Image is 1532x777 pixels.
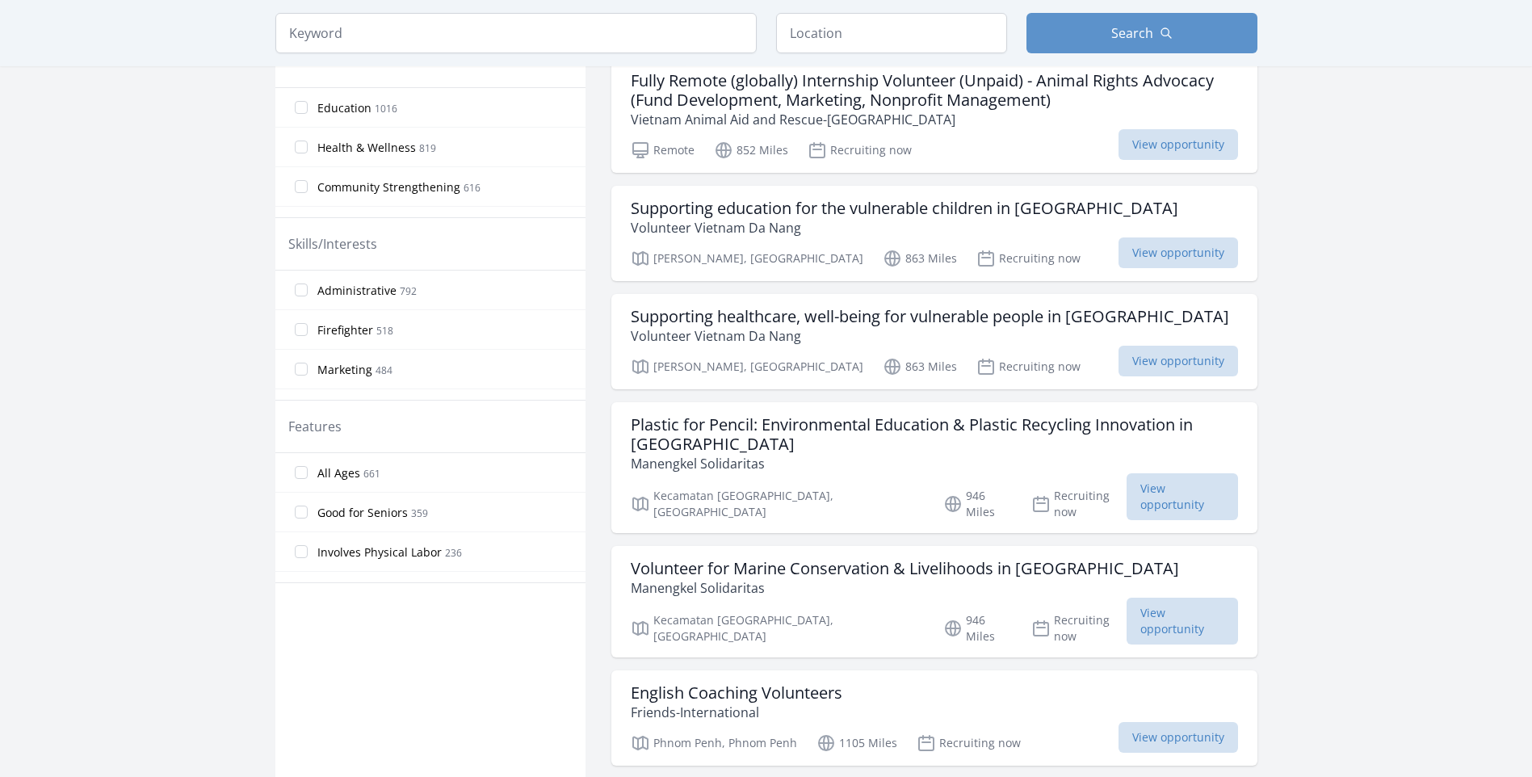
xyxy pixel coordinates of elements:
[295,363,308,376] input: Marketing 484
[317,283,397,299] span: Administrative
[631,559,1179,578] h3: Volunteer for Marine Conservation & Livelihoods in [GEOGRAPHIC_DATA]
[714,141,788,160] p: 852 Miles
[631,110,1238,129] p: Vietnam Animal Aid and Rescue-[GEOGRAPHIC_DATA]
[317,100,371,116] span: Education
[295,283,308,296] input: Administrative 792
[317,362,372,378] span: Marketing
[943,488,1012,520] p: 946 Miles
[295,466,308,479] input: All Ages 661
[275,13,757,53] input: Keyword
[317,322,373,338] span: Firefighter
[1119,722,1238,753] span: View opportunity
[363,467,380,481] span: 661
[400,284,417,298] span: 792
[317,179,460,195] span: Community Strengthening
[631,454,1238,473] p: Manengkel Solidaritas
[317,140,416,156] span: Health & Wellness
[976,249,1081,268] p: Recruiting now
[419,141,436,155] span: 819
[808,141,912,160] p: Recruiting now
[611,546,1257,657] a: Volunteer for Marine Conservation & Livelihoods in [GEOGRAPHIC_DATA] Manengkel Solidaritas Kecama...
[631,488,925,520] p: Kecamatan [GEOGRAPHIC_DATA], [GEOGRAPHIC_DATA]
[376,363,392,377] span: 484
[317,505,408,521] span: Good for Seniors
[631,326,1229,346] p: Volunteer Vietnam Da Nang
[1127,598,1237,645] span: View opportunity
[375,102,397,115] span: 1016
[631,415,1238,454] h3: Plastic for Pencil: Environmental Education & Plastic Recycling Innovation in [GEOGRAPHIC_DATA]
[631,612,925,645] p: Kecamatan [GEOGRAPHIC_DATA], [GEOGRAPHIC_DATA]
[631,357,863,376] p: [PERSON_NAME], [GEOGRAPHIC_DATA]
[317,544,442,561] span: Involves Physical Labor
[631,683,842,703] h3: English Coaching Volunteers
[288,417,342,436] legend: Features
[611,670,1257,766] a: English Coaching Volunteers Friends-International Phnom Penh, Phnom Penh 1105 Miles Recruiting no...
[1026,13,1257,53] button: Search
[1127,473,1237,520] span: View opportunity
[631,578,1179,598] p: Manengkel Solidaritas
[1111,23,1153,43] span: Search
[317,465,360,481] span: All Ages
[295,101,308,114] input: Education 1016
[611,402,1257,533] a: Plastic for Pencil: Environmental Education & Plastic Recycling Innovation in [GEOGRAPHIC_DATA] M...
[1031,612,1127,645] p: Recruiting now
[295,323,308,336] input: Firefighter 518
[611,58,1257,173] a: Fully Remote (globally) Internship Volunteer (Unpaid) - Animal Rights Advocacy (Fund Development,...
[376,324,393,338] span: 518
[1031,488,1127,520] p: Recruiting now
[917,733,1021,753] p: Recruiting now
[611,294,1257,389] a: Supporting healthcare, well-being for vulnerable people in [GEOGRAPHIC_DATA] Volunteer Vietnam Da...
[445,546,462,560] span: 236
[631,199,1178,218] h3: Supporting education for the vulnerable children in [GEOGRAPHIC_DATA]
[295,506,308,519] input: Good for Seniors 359
[776,13,1007,53] input: Location
[1119,129,1238,160] span: View opportunity
[631,141,695,160] p: Remote
[631,703,842,722] p: Friends-International
[1119,346,1238,376] span: View opportunity
[631,218,1178,237] p: Volunteer Vietnam Da Nang
[295,545,308,558] input: Involves Physical Labor 236
[631,733,797,753] p: Phnom Penh, Phnom Penh
[631,71,1238,110] h3: Fully Remote (globally) Internship Volunteer (Unpaid) - Animal Rights Advocacy (Fund Development,...
[816,733,897,753] p: 1105 Miles
[288,234,377,254] legend: Skills/Interests
[883,357,957,376] p: 863 Miles
[611,186,1257,281] a: Supporting education for the vulnerable children in [GEOGRAPHIC_DATA] Volunteer Vietnam Da Nang [...
[295,180,308,193] input: Community Strengthening 616
[883,249,957,268] p: 863 Miles
[411,506,428,520] span: 359
[1119,237,1238,268] span: View opportunity
[943,612,1012,645] p: 946 Miles
[464,181,481,195] span: 616
[976,357,1081,376] p: Recruiting now
[631,307,1229,326] h3: Supporting healthcare, well-being for vulnerable people in [GEOGRAPHIC_DATA]
[295,141,308,153] input: Health & Wellness 819
[631,249,863,268] p: [PERSON_NAME], [GEOGRAPHIC_DATA]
